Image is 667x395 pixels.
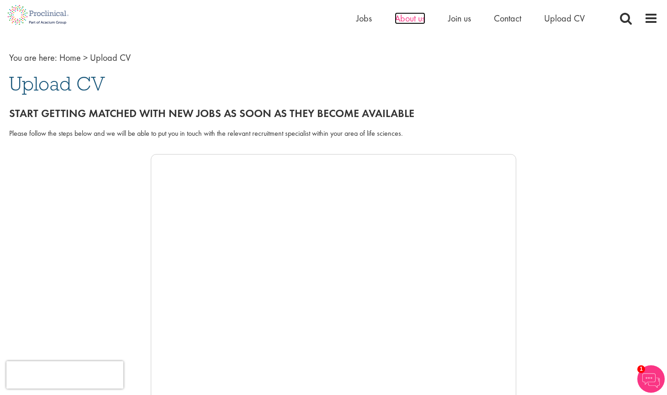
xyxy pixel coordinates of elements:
a: Join us [448,12,471,24]
span: Upload CV [90,52,131,64]
span: 1 [637,365,645,373]
div: Please follow the steps below and we will be able to put you in touch with the relevant recruitme... [9,128,658,139]
a: Jobs [356,12,372,24]
a: breadcrumb link [59,52,81,64]
span: > [83,52,88,64]
h2: Start getting matched with new jobs as soon as they become available [9,107,658,119]
a: Contact [494,12,521,24]
img: Chatbot [637,365,665,393]
a: Upload CV [544,12,585,24]
iframe: reCAPTCHA [6,361,123,389]
span: Upload CV [9,71,105,96]
a: About us [395,12,425,24]
span: You are here: [9,52,57,64]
